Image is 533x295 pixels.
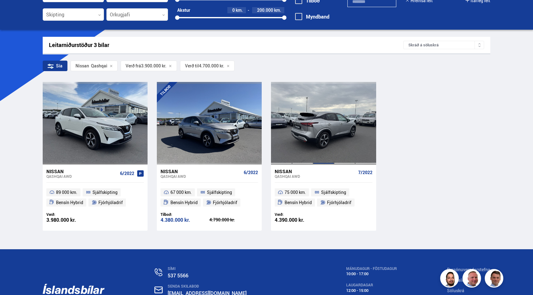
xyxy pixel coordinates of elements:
span: 4.700.000 kr. [199,63,224,68]
div: Qashqai AWD [46,174,118,178]
a: Nissan Qashqai AWD 7/2022 75 000 km. Sjálfskipting Bensín Hybrid Fjórhjóladrif Verð: 4.390.000 kr. [271,165,376,231]
a: Nissan Qashqai AWD 6/2022 89 000 km. Sjálfskipting Bensín Hybrid Fjórhjóladrif Verð: 3.980.000 kr. [43,165,148,231]
div: LAUGARDAGAR [346,283,397,287]
span: km. [236,8,243,13]
div: Nissan [75,63,89,68]
span: Qashqai [75,63,107,68]
img: nhp88E3Fdnt1Opn2.png [441,270,460,289]
div: Akstur [177,8,190,13]
a: Söluskrá [447,288,464,293]
span: Bensín Hybrid [285,199,312,206]
div: Skráð á söluskrá [403,41,484,49]
span: 200.000 [257,7,273,13]
div: Verð: [275,212,324,217]
div: MÁNUDAGUR - FÖSTUDAGUR [346,267,397,271]
span: 6/2022 [244,170,258,175]
div: 10:00 - 17:00 [346,271,397,276]
a: Persónuverndarstefna [447,267,490,272]
span: km. [274,8,281,13]
span: Bensín Hybrid [56,199,83,206]
div: Tilboð: [161,212,209,217]
span: 6/2022 [120,171,134,176]
div: Sía [43,61,67,71]
span: Fjórhjóladrif [327,199,351,206]
label: Myndband [295,14,329,19]
div: Qashqai AWD [275,174,355,178]
div: 4.380.000 kr. [161,217,209,223]
div: SÍMI [168,267,296,271]
div: SENDA SKILABOÐ [168,284,296,289]
div: Nissan [161,169,241,174]
img: FbJEzSuNWCJXmdc-.webp [486,270,504,289]
span: 75 000 km. [285,189,306,196]
div: 4.390.000 kr. [275,217,324,223]
button: Opna LiveChat spjallviðmót [5,2,24,21]
img: nHj8e-n-aHgjukTg.svg [154,286,163,293]
a: Nissan Qashqai AWD 6/2022 67 000 km. Sjálfskipting Bensín Hybrid Fjórhjóladrif Tilboð: 4.380.000 ... [157,165,262,231]
div: 12:00 - 15:00 [346,288,397,293]
span: 67 000 km. [170,189,192,196]
span: Bensín Hybrid [170,199,198,206]
span: Sjálfskipting [207,189,232,196]
span: Sjálfskipting [92,189,118,196]
span: 3.900.000 kr. [141,63,166,68]
span: Fjórhjóladrif [213,199,237,206]
img: siFngHWaQ9KaOqBr.png [463,270,482,289]
span: Verð frá [126,63,141,68]
span: 0 [232,7,235,13]
a: 537 5566 [168,272,188,279]
div: 3.980.000 kr. [46,217,95,223]
img: n0V2lOsqF3l1V2iz.svg [155,268,162,276]
div: Leitarniðurstöður 3 bílar [49,42,404,48]
span: Verð til [185,63,199,68]
span: 7/2022 [358,170,372,175]
div: Nissan [275,169,355,174]
span: 89 000 km. [56,189,77,196]
div: Qashqai AWD [161,174,241,178]
div: Verð: [46,212,95,217]
div: 4.790.000 kr. [209,218,258,222]
span: Fjórhjóladrif [98,199,123,206]
div: Nissan [46,169,118,174]
span: Sjálfskipting [321,189,346,196]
